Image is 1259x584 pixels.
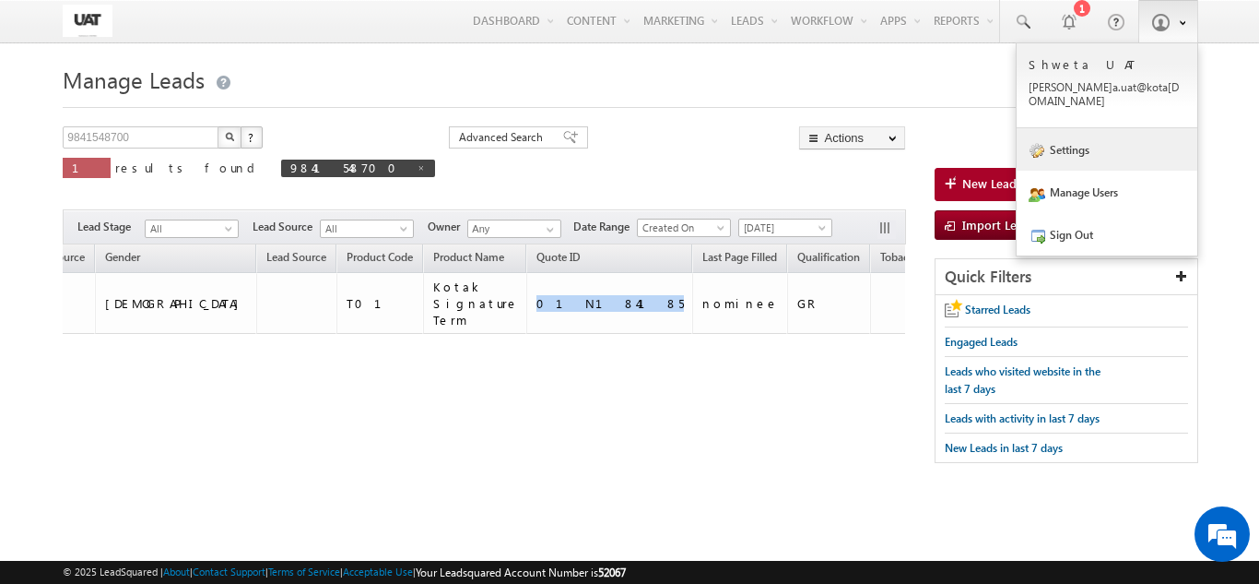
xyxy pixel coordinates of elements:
span: Your Leadsquared Account Number is [416,566,626,579]
a: Qualification [788,247,869,271]
span: 52067 [598,566,626,579]
span: Qualification [797,250,860,264]
a: Product Code [337,247,422,271]
button: Actions [799,126,905,149]
input: Type to Search [467,220,561,238]
a: Lead Source [257,247,335,271]
span: New Leads in last 7 days [945,441,1063,455]
a: Acceptable Use [343,566,413,578]
span: Lead Source [253,219,320,235]
span: results found [115,160,262,175]
img: d_60004797649_company_0_60004797649 [31,97,77,121]
a: Terms of Service [268,566,340,578]
span: Leads who visited website in the last 7 days [945,364,1100,396]
a: Show All Items [536,220,559,239]
span: Owner [428,219,467,235]
span: ? [248,129,256,145]
p: Shweta UAT [1029,56,1185,72]
div: [DEMOGRAPHIC_DATA] [105,295,248,312]
span: Leads with activity in last 7 days [945,411,1100,425]
div: Chat with us now [96,97,310,121]
img: Custom Logo [63,5,112,37]
div: GR [797,295,862,312]
span: Product Name [433,250,504,264]
span: Product Code [347,250,413,264]
a: Shweta UAT [PERSON_NAME]a.uat@kota[DOMAIN_NAME] [1017,43,1197,128]
span: Starred Leads [965,303,1030,316]
span: Quote ID [536,250,581,264]
span: [DATE] [739,220,827,236]
span: Date Range [573,219,637,235]
span: © 2025 LeadSquared | | | | | [63,564,626,581]
span: Last Page Filled [702,250,777,264]
span: Manage Leads [63,65,205,94]
span: Lead Stage [77,219,145,235]
div: Quick Filters [935,259,1197,295]
span: Engaged Leads [945,335,1018,349]
div: T01 [347,295,415,312]
a: [DATE] [738,219,832,237]
a: Settings [1017,128,1197,171]
div: nominee [702,295,779,312]
a: Contact Support [193,566,265,578]
p: [PERSON_NAME] a.uat @kota [DOMAIN_NAME] [1029,80,1185,108]
a: All [320,220,414,238]
span: All [321,220,408,237]
a: About [163,566,190,578]
a: Quote ID [527,247,590,271]
a: All [145,220,239,238]
a: Created On [637,219,731,237]
em: Start Chat [251,453,335,478]
span: All [146,220,233,237]
a: Sign Out [1017,213,1197,256]
div: 01N184185 [536,295,684,312]
a: Tobacco User [871,247,954,271]
span: Gender [105,250,140,264]
div: Kotak Signature Term [433,279,519,328]
div: Minimize live chat window [302,9,347,54]
img: Search [225,132,234,141]
a: Gender [96,247,149,271]
a: Product Name [424,247,513,271]
span: 1 [72,160,101,175]
span: Created On [638,220,725,236]
span: Tobacco User [880,250,945,264]
span: New Lead Create [962,175,1056,192]
button: ? [241,126,263,149]
a: Manage Users [1017,171,1197,213]
a: Last Page Filled [693,247,786,271]
span: 9841548700 [290,160,407,175]
textarea: Type your message and hit 'Enter' [24,171,336,437]
a: New Lead Create [935,168,1196,201]
span: Import Lead [962,217,1030,232]
span: Lead Source [266,250,326,264]
span: Advanced Search [459,129,548,146]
